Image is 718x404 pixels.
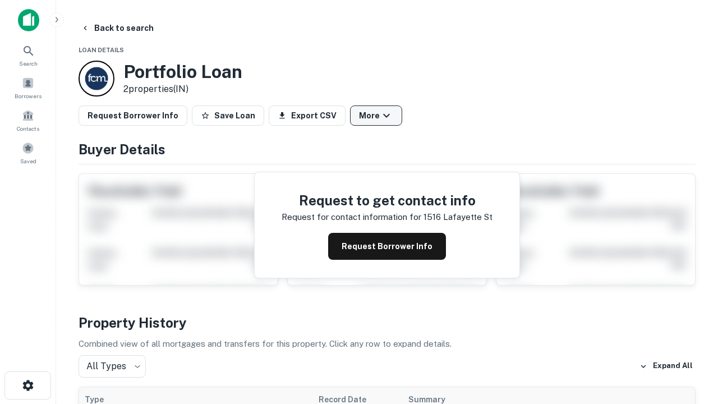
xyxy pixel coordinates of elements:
span: Contacts [17,124,39,133]
span: Borrowers [15,91,42,100]
div: All Types [79,355,146,378]
button: Request Borrower Info [328,233,446,260]
h4: Buyer Details [79,139,696,159]
a: Search [3,40,53,70]
button: Request Borrower Info [79,105,187,126]
a: Borrowers [3,72,53,103]
iframe: Chat Widget [662,314,718,368]
span: Search [19,59,38,68]
h3: Portfolio Loan [123,61,242,82]
p: 2 properties (IN) [123,82,242,96]
span: Loan Details [79,47,124,53]
button: Export CSV [269,105,346,126]
button: Expand All [637,358,696,375]
a: Saved [3,137,53,168]
img: capitalize-icon.png [18,9,39,31]
p: 1516 lafayette st [424,210,493,224]
h4: Request to get contact info [282,190,493,210]
span: Saved [20,157,36,166]
button: Back to search [76,18,158,38]
h4: Property History [79,313,696,333]
p: Request for contact information for [282,210,421,224]
a: Contacts [3,105,53,135]
button: Save Loan [192,105,264,126]
button: More [350,105,402,126]
p: Combined view of all mortgages and transfers for this property. Click any row to expand details. [79,337,696,351]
